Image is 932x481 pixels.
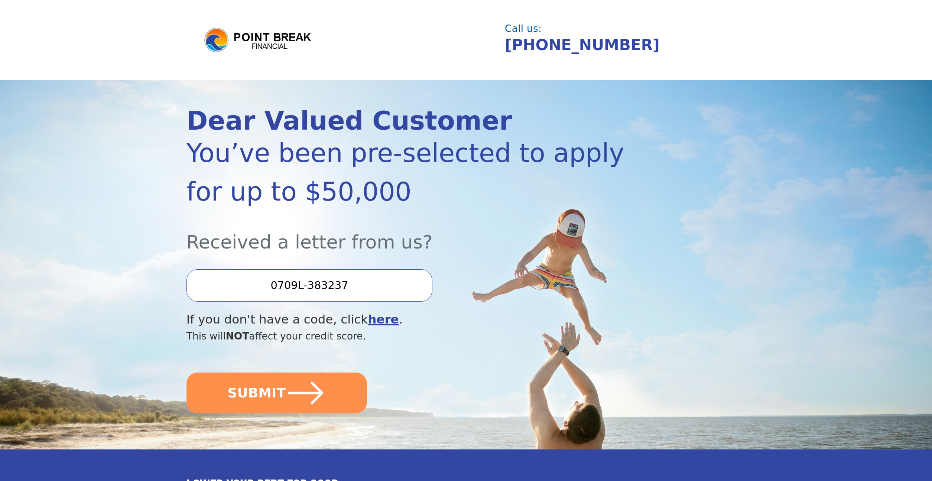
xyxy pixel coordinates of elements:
[505,24,738,33] div: Call us:
[186,329,662,344] div: This will affect your credit score.
[368,312,399,326] a: here
[186,269,432,301] input: Enter your Offer Code:
[505,36,660,54] a: [PHONE_NUMBER]
[186,373,367,413] button: SUBMIT
[186,108,662,134] div: Dear Valued Customer
[203,27,315,53] img: logo.png
[226,330,249,342] span: NOT
[186,311,662,329] div: If you don't have a code, click .
[186,134,662,211] div: You’ve been pre-selected to apply for up to $50,000
[186,211,662,256] div: Received a letter from us?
